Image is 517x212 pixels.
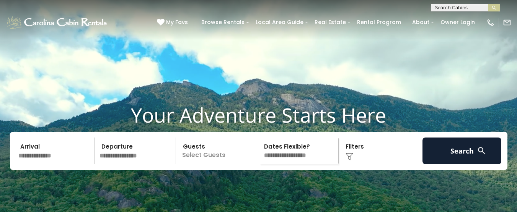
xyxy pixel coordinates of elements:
[346,153,353,160] img: filter--v1.png
[408,16,433,28] a: About
[486,18,495,27] img: phone-regular-white.png
[6,15,109,30] img: White-1-1-2.png
[437,16,479,28] a: Owner Login
[166,18,188,26] span: My Favs
[422,138,502,164] button: Search
[252,16,307,28] a: Local Area Guide
[477,146,486,155] img: search-regular-white.png
[178,138,257,164] p: Select Guests
[157,18,190,27] a: My Favs
[353,16,405,28] a: Rental Program
[311,16,350,28] a: Real Estate
[197,16,248,28] a: Browse Rentals
[6,103,511,127] h1: Your Adventure Starts Here
[503,18,511,27] img: mail-regular-white.png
